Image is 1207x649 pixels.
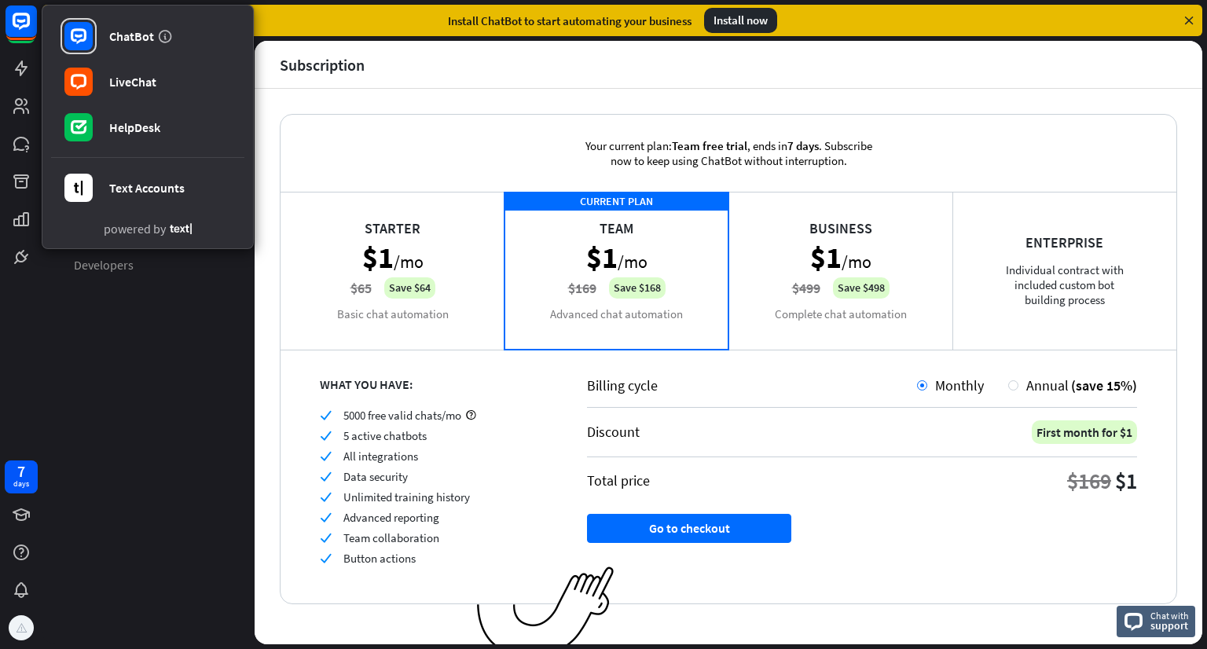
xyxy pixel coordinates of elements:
[320,532,332,544] i: check
[11,618,31,638] img: f599820105ac0f7000bd.png
[13,6,60,53] button: Open LiveChat chat widget
[343,408,461,423] span: 5000 free valid chats/mo
[320,471,332,482] i: check
[320,511,332,523] i: check
[587,376,917,394] div: Billing cycle
[1150,608,1189,623] span: Chat with
[704,8,777,33] div: Install now
[672,138,747,153] span: Team free trial
[320,409,332,421] i: check
[343,510,439,525] span: Advanced reporting
[5,460,38,493] a: 7 days
[587,514,791,543] button: Go to checkout
[587,423,640,441] div: Discount
[1071,376,1137,394] span: (save 15%)
[320,430,332,442] i: check
[343,449,418,464] span: All integrations
[343,551,416,566] span: Button actions
[1067,467,1111,495] div: $169
[1032,420,1137,444] div: First month for $1
[559,115,897,192] div: Your current plan: , ends in . Subscribe now to keep using ChatBot without interruption.
[587,471,650,489] div: Total price
[1115,467,1137,495] div: $1
[935,376,984,394] span: Monthly
[320,552,332,564] i: check
[343,469,408,484] span: Data security
[320,450,332,462] i: check
[13,478,29,489] div: days
[343,530,439,545] span: Team collaboration
[1150,618,1189,632] span: support
[787,138,819,153] span: 7 days
[343,428,427,443] span: 5 active chatbots
[74,257,134,273] span: Developers
[448,13,692,28] div: Install ChatBot to start automating your business
[320,491,332,503] i: check
[320,376,548,392] div: WHAT YOU HAVE:
[1026,376,1069,394] span: Annual
[64,252,233,278] a: Developers
[343,489,470,504] span: Unlimited training history
[280,56,365,74] div: Subscription
[17,464,25,478] div: 7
